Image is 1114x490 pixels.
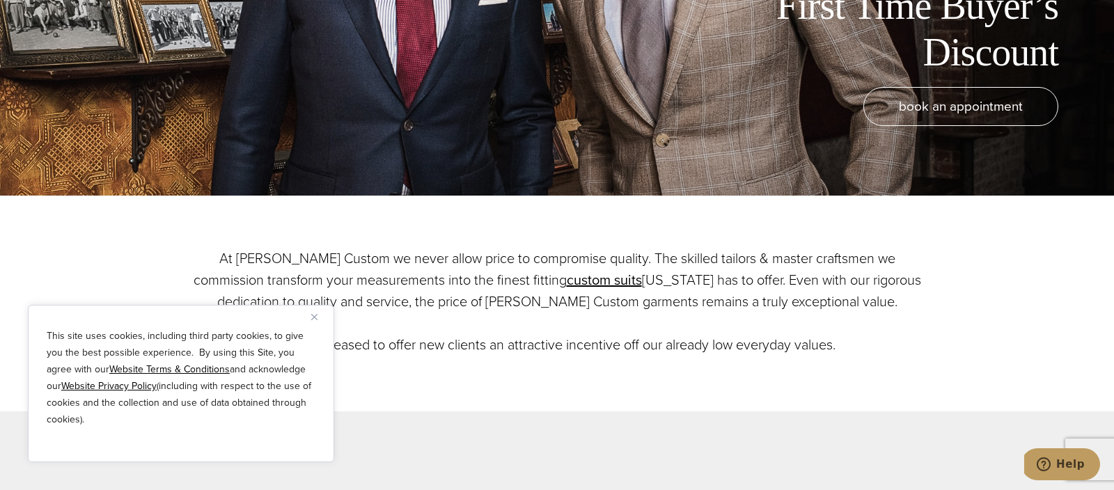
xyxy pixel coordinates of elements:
[311,314,317,320] img: Close
[863,87,1058,126] a: book an appointment
[47,328,315,428] p: This site uses cookies, including third party cookies, to give you the best possible experience. ...
[109,362,230,377] a: Website Terms & Conditions
[899,96,1023,116] span: book an appointment
[188,248,926,356] p: At [PERSON_NAME] Custom we never allow price to compromise quality. The skilled tailors & master ...
[567,269,642,290] a: custom suits
[1024,448,1100,483] iframe: Opens a widget where you can chat to one of our agents
[61,379,157,393] a: Website Privacy Policy
[311,308,328,325] button: Close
